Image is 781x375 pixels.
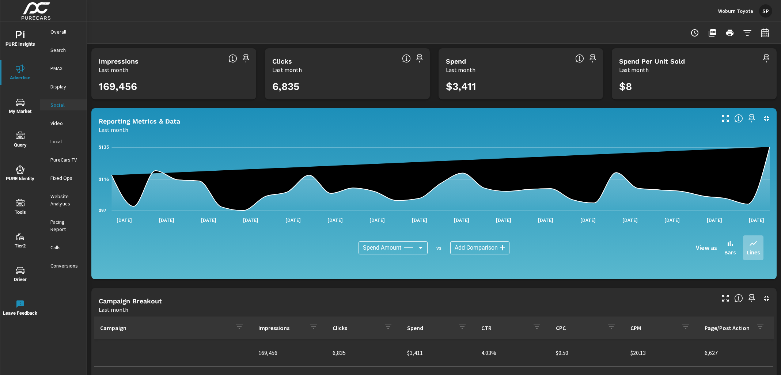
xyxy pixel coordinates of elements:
span: Tools [3,199,38,217]
button: Select Date Range [758,26,772,40]
span: Add Comparison [455,244,498,251]
button: Make Fullscreen [720,113,731,124]
p: [DATE] [533,216,558,224]
p: [DATE] [659,216,685,224]
h3: $3,411 [446,80,596,93]
div: Display [40,81,87,92]
div: Fixed Ops [40,173,87,183]
p: PMAX [50,65,81,72]
text: $135 [99,145,109,150]
div: Add Comparison [450,241,509,254]
p: Conversions [50,262,81,269]
span: Spend Amount [363,244,401,251]
button: Minimize Widget [761,113,772,124]
button: Minimize Widget [761,292,772,304]
span: PURE Identity [3,165,38,183]
p: CTR [481,324,527,332]
p: CPM [630,324,676,332]
button: Print Report [723,26,737,40]
p: $20.13 [630,348,693,357]
p: 169,456 [258,348,321,357]
p: $0.50 [556,348,619,357]
h5: Reporting Metrics & Data [99,117,180,125]
p: Local [50,138,81,145]
div: PureCars TV [40,154,87,165]
p: [DATE] [575,216,601,224]
p: [DATE] [491,216,516,224]
p: Video [50,120,81,127]
h3: $8 [619,80,769,93]
span: My Market [3,98,38,116]
p: Last month [446,65,475,74]
span: Save this to your personalized report [746,113,758,124]
button: Make Fullscreen [720,292,731,304]
div: Pacing Report [40,216,87,235]
span: Advertise [3,64,38,82]
p: [DATE] [744,216,769,224]
p: Website Analytics [50,193,81,207]
p: PureCars TV [50,156,81,163]
span: PURE Insights [3,31,38,49]
p: 4.03% [481,348,544,357]
div: Spend Amount [359,241,428,254]
p: [DATE] [702,216,727,224]
p: [DATE] [322,216,348,224]
p: vs [428,245,450,251]
p: Last month [99,65,128,74]
p: Search [50,46,81,54]
p: 6,835 [333,348,395,357]
span: Tier2 [3,232,38,250]
p: Last month [99,125,128,134]
p: [DATE] [111,216,137,224]
p: Pacing Report [50,218,81,233]
div: Local [40,136,87,147]
p: Social [50,101,81,109]
span: Understand Social data over time and see how metrics compare to each other. [734,114,743,123]
h5: Campaign Breakout [99,297,162,305]
p: Impressions [258,324,304,332]
div: Social [40,99,87,110]
div: SP [759,4,772,18]
h3: 169,456 [99,80,249,93]
div: nav menu [0,22,40,325]
div: Overall [40,26,87,37]
h6: View as [696,244,717,251]
p: Last month [99,305,128,314]
p: [DATE] [617,216,643,224]
div: PMAX [40,63,87,74]
p: Page/Post Action [705,324,750,332]
span: Driver [3,266,38,284]
p: Bars [724,248,736,257]
span: Save this to your personalized report [414,53,425,64]
p: [DATE] [407,216,432,224]
p: CPC [556,324,601,332]
h5: Impressions [99,57,139,65]
p: Overall [50,28,81,35]
span: The number of times an ad was shown on your behalf. [228,54,237,63]
span: The number of times an ad was clicked by a consumer. [402,54,411,63]
span: Save this to your personalized report [761,53,772,64]
p: [DATE] [154,216,179,224]
span: This is a summary of Social performance results by campaign. Each column can be sorted. [734,294,743,303]
p: Clicks [333,324,378,332]
p: [DATE] [449,216,474,224]
p: [DATE] [196,216,221,224]
p: Fixed Ops [50,174,81,182]
div: Search [40,45,87,56]
p: [DATE] [364,216,390,224]
div: Video [40,118,87,129]
span: Query [3,132,38,149]
text: $97 [99,208,106,213]
h5: Clicks [272,57,292,65]
div: Calls [40,242,87,253]
span: Save this to your personalized report [746,292,758,304]
p: [DATE] [238,216,264,224]
p: [DATE] [280,216,306,224]
span: Leave Feedback [3,300,38,318]
p: Last month [272,65,302,74]
p: Lines [747,248,760,257]
p: Campaign [100,324,229,332]
span: The amount of money spent on advertising during the period. [575,54,584,63]
p: $3,411 [407,348,470,357]
div: Conversions [40,260,87,271]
